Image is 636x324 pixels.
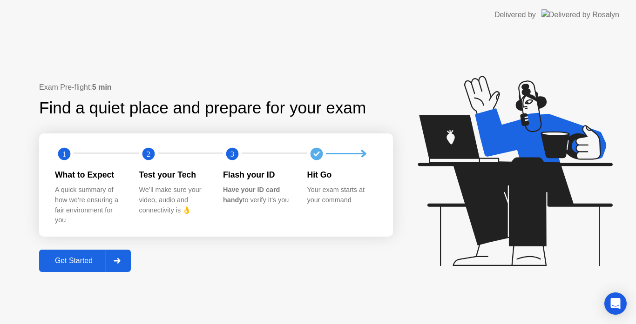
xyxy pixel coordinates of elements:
div: Find a quiet place and prepare for your exam [39,96,367,120]
div: Flash your ID [223,169,292,181]
b: Have your ID card handy [223,186,280,204]
div: Get Started [42,257,106,265]
div: Your exam starts at your command [307,185,377,205]
text: 1 [62,150,66,159]
div: A quick summary of how we’re ensuring a fair environment for you [55,185,124,225]
div: to verify it’s you [223,185,292,205]
div: We’ll make sure your video, audio and connectivity is 👌 [139,185,209,215]
text: 3 [230,150,234,159]
div: Open Intercom Messenger [604,292,627,315]
b: 5 min [92,83,112,91]
button: Get Started [39,250,131,272]
div: Hit Go [307,169,377,181]
div: Exam Pre-flight: [39,82,393,93]
div: What to Expect [55,169,124,181]
div: Test your Tech [139,169,209,181]
img: Delivered by Rosalyn [541,9,619,20]
text: 2 [146,150,150,159]
div: Delivered by [494,9,536,20]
